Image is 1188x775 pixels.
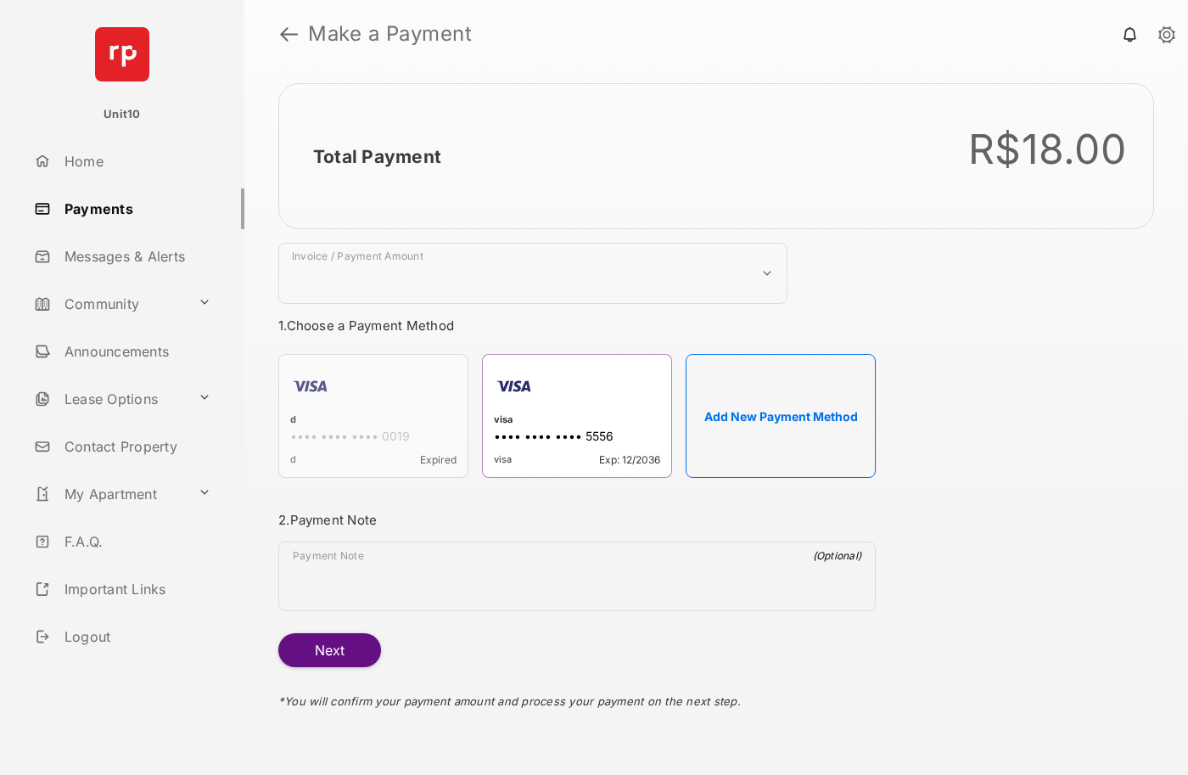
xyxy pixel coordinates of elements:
button: Next [278,633,381,667]
a: Payments [27,188,244,229]
h2: Total Payment [313,146,441,167]
div: * You will confirm your payment amount and process your payment on the next step. [278,667,876,725]
p: Unit10 [104,106,141,123]
h3: 2. Payment Note [278,512,876,528]
strong: Make a Payment [308,24,472,44]
div: •••• •••• •••• 0019 [290,429,457,446]
div: d [290,413,457,429]
div: •••• •••• •••• 5556 [494,429,660,446]
span: Expired [420,453,457,466]
a: Important Links [27,569,218,609]
div: visa [494,413,660,429]
span: d [290,453,296,466]
a: Lease Options [27,379,191,419]
a: Community [27,284,191,324]
a: Logout [27,616,244,657]
div: R$18.00 [968,125,1126,174]
a: Contact Property [27,426,244,467]
span: Exp: 12/2036 [599,453,660,466]
div: visa•••• •••• •••• 5556visaExp: 12/2036 [482,354,672,478]
a: Messages & Alerts [27,236,244,277]
a: Home [27,141,244,182]
h3: 1. Choose a Payment Method [278,317,876,334]
a: F.A.Q. [27,521,244,562]
button: Add New Payment Method [686,354,876,478]
img: svg+xml;base64,PHN2ZyB4bWxucz0iaHR0cDovL3d3dy53My5vcmcvMjAwMC9zdmciIHdpZHRoPSI2NCIgaGVpZ2h0PSI2NC... [95,27,149,81]
a: Announcements [27,331,244,372]
div: d•••• •••• •••• 0019dExpired [278,354,468,478]
span: visa [494,453,512,466]
a: My Apartment [27,474,191,514]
